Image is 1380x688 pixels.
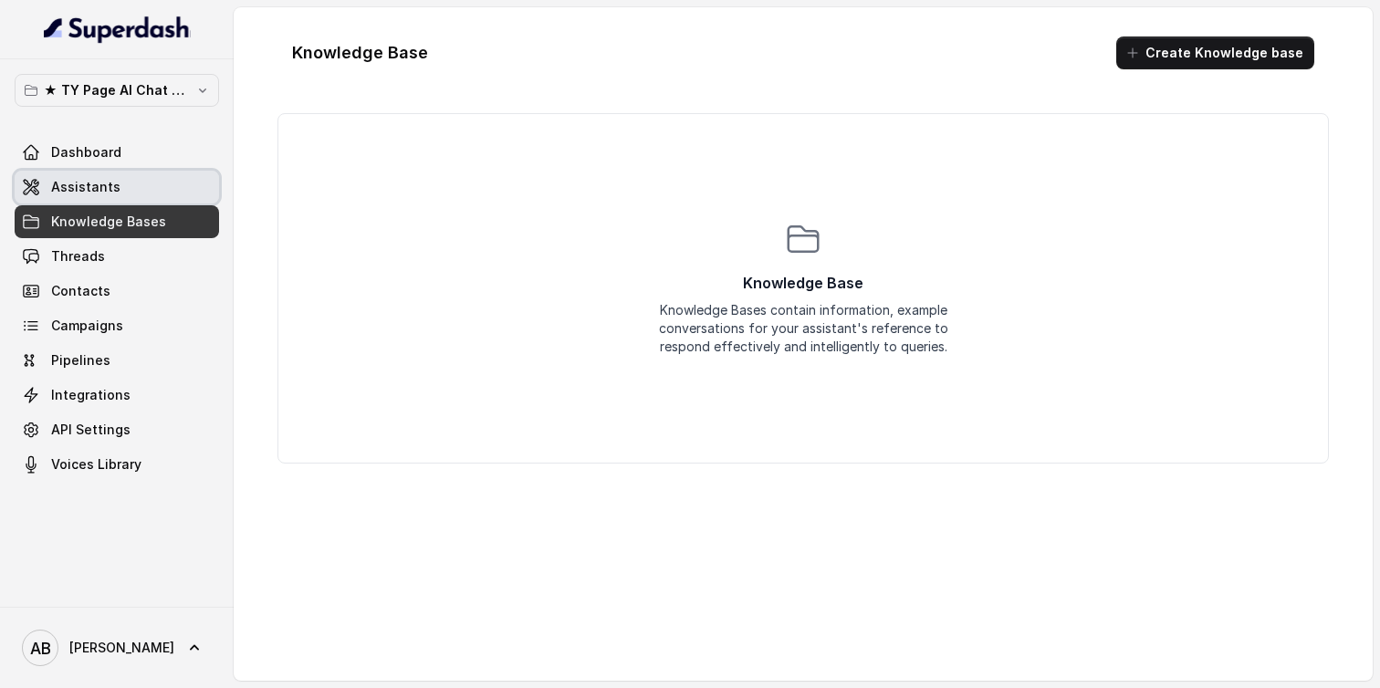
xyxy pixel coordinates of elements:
[657,301,949,356] div: Knowledge Bases contain information, example conversations for your assistant's reference to resp...
[15,136,219,169] a: Dashboard
[44,79,190,101] p: ★ TY Page AI Chat Workspace
[51,421,131,439] span: API Settings
[15,413,219,446] a: API Settings
[44,15,191,44] img: light.svg
[15,74,219,107] button: ★ TY Page AI Chat Workspace
[292,38,428,68] h1: Knowledge Base
[743,272,863,294] p: Knowledge Base
[15,448,219,481] a: Voices Library
[15,171,219,203] a: Assistants
[15,240,219,273] a: Threads
[51,282,110,300] span: Contacts
[15,275,219,308] a: Contacts
[15,205,219,238] a: Knowledge Bases
[51,455,141,474] span: Voices Library
[1116,36,1314,69] button: Create Knowledge base
[51,386,131,404] span: Integrations
[15,344,219,377] a: Pipelines
[51,178,120,196] span: Assistants
[51,247,105,266] span: Threads
[15,379,219,412] a: Integrations
[15,622,219,673] a: [PERSON_NAME]
[51,317,123,335] span: Campaigns
[15,309,219,342] a: Campaigns
[69,639,174,657] span: [PERSON_NAME]
[51,213,166,231] span: Knowledge Bases
[51,351,110,370] span: Pipelines
[51,143,121,162] span: Dashboard
[30,639,51,658] text: AB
